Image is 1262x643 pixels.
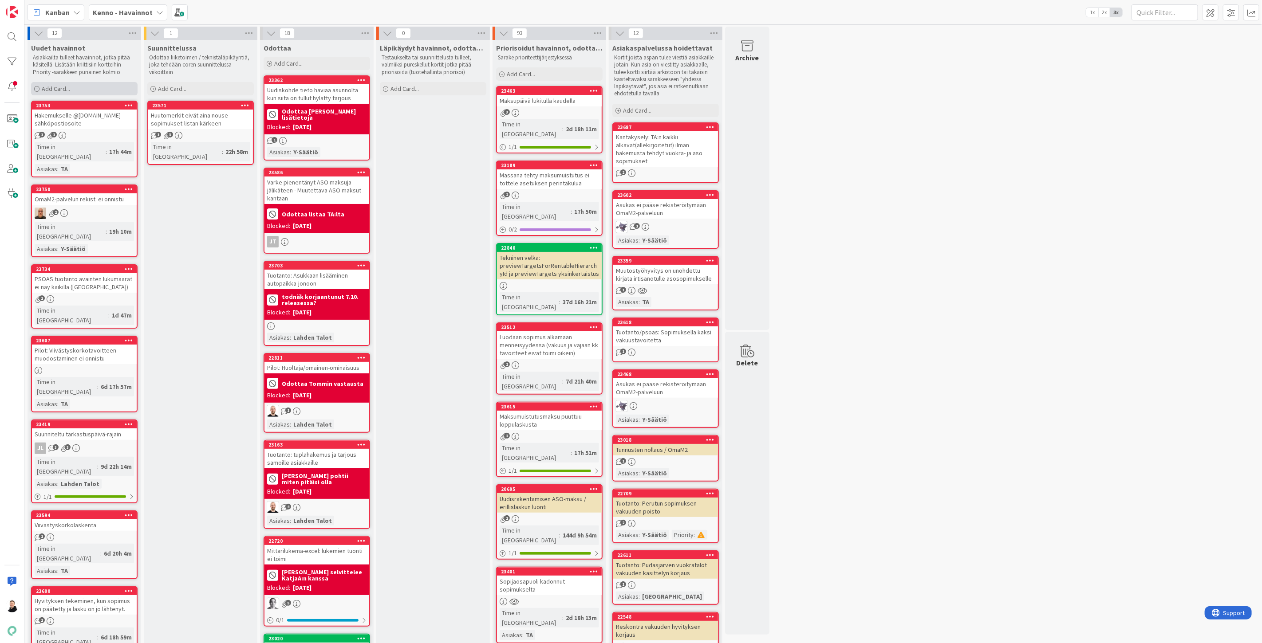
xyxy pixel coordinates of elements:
[35,566,57,576] div: Asiakas
[32,428,137,440] div: Suunniteltu tarkastuspäivä-rajain
[613,318,718,326] div: 23618
[43,492,52,502] span: 1 / 1
[163,28,178,39] span: 1
[39,295,45,301] span: 1
[99,462,134,471] div: 9d 22h 14m
[672,530,694,540] div: Priority
[51,132,57,137] span: 1
[497,323,602,359] div: 23512Luodaan sopimus alkamaan menneisyydessä (vakuus ja vajaan kk tavoitteet eivät toimi oikein)
[264,76,369,104] div: 23362Uudiskohde tieto häviää asunnolta kun siitä on tullut hylätty tarjous
[497,169,602,189] div: Massana tehty maksumuistutus ei tottele asetuksen perintäkulua
[147,43,197,52] span: Suunnittelussa
[504,515,510,521] span: 2
[35,544,100,563] div: Time in [GEOGRAPHIC_DATA]
[107,227,134,236] div: 19h 10m
[290,333,291,342] span: :
[497,95,602,106] div: Maksupäivä lukitulla kaudella
[36,102,137,109] div: 23753
[148,102,253,129] div: 23571Huutomerkit eivät aina nouse sopimukset-listan kärkeen
[497,485,602,513] div: 20695Uudisrakentamisen ASO-maksu / erillislaskun luonti
[35,142,106,161] div: Time in [GEOGRAPHIC_DATA]
[148,110,253,129] div: Huutomerkit eivät aina nouse sopimukset-listan kärkeen
[149,54,252,76] p: Odottaa liiketoimen / teknistäläpikäyntiä, joka tehdään coren suunnittelussa viikoittain
[65,444,71,450] span: 3
[293,122,312,132] div: [DATE]
[613,123,718,167] div: 23687Kantakysely: TA:n kaikki alkavat(allekirjoitetut) ilman hakemusta tehdyt vuokra- ja aso sopi...
[31,43,85,52] span: Uudet havainnot
[264,354,369,362] div: 22811
[396,28,411,39] span: 0
[1098,8,1110,17] span: 2x
[497,252,602,279] div: Tekninen velka: previewTargetsForRentableHierarchyId ja previewTargets yksinkertaistus
[497,465,602,476] div: 1/1
[504,361,510,367] span: 2
[616,221,627,233] img: LM
[497,244,602,279] div: 22840Tekninen velka: previewTargetsForRentableHierarchyId ja previewTargets yksinkertaistus
[613,378,718,398] div: Asukas ei pääse rekisteröitymään OmaM2-palveluun
[616,400,627,412] img: LM
[571,207,572,216] span: :
[617,371,718,377] div: 23468
[497,568,602,595] div: 23401Sopijaosapuoli kadonnut sopimukselta
[562,124,564,134] span: :
[93,8,153,17] b: Kenno - Havainnot
[1132,4,1198,20] input: Quick Filter...
[267,405,279,417] img: TM
[264,176,369,204] div: Varke pienentänyt ASO maksuja jälikäteen - Muutettava ASO maksut kantaan
[32,265,137,293] div: 23734PSOAS tuotanto avainten lukumäärät ei näy kaikilla ([GEOGRAPHIC_DATA])
[572,448,599,458] div: 17h 51m
[497,331,602,359] div: Luodaan sopimus alkamaan menneisyydessä (vakuus ja vajaan kk tavoitteet eivät toimi oikein)
[559,530,560,540] span: :
[501,404,602,410] div: 23615
[497,485,602,493] div: 20695
[497,493,602,513] div: Uudisrakentamisen ASO-maksu / erillislaskun luonti
[282,380,363,387] b: Odottaa Tommin vastausta
[290,147,291,157] span: :
[264,169,369,176] div: 23586
[272,137,277,143] span: 1
[32,587,137,595] div: 23600
[35,479,57,489] div: Asiakas
[264,441,369,468] div: 23163Tuotanto: tuplahakemus ja tarjous samoille asiakkaille
[634,223,640,229] span: 1
[500,119,562,139] div: Time in [GEOGRAPHIC_DATA]
[264,537,369,545] div: 22720
[97,382,99,392] span: :
[264,405,369,417] div: TM
[268,263,369,269] div: 23703
[1110,8,1122,17] span: 3x
[509,466,517,475] span: 1 / 1
[32,345,137,364] div: Pilot: Viivästyskorkotavoitteen muodostaminen ei onnistu
[500,443,571,463] div: Time in [GEOGRAPHIC_DATA]
[32,337,137,345] div: 23607
[32,511,137,519] div: 23594
[620,458,626,464] span: 1
[264,84,369,104] div: Uudiskohde tieto häviää asunnolta kun siitä on tullut hylätty tarjous
[500,525,559,545] div: Time in [GEOGRAPHIC_DATA]
[613,257,718,284] div: 23359Muutostyöhyvitys on unohdettu kirjata irtisanotulle asosopimukselle
[512,28,527,39] span: 93
[282,473,367,485] b: [PERSON_NAME] pohtii miten pitäisi olla
[6,6,18,18] img: Visit kanbanzone.com
[264,441,369,449] div: 23163
[617,192,718,198] div: 23602
[57,566,59,576] span: :
[267,391,290,400] div: Blocked:
[264,43,291,52] span: Odottaa
[267,516,290,525] div: Asiakas
[501,245,602,251] div: 22840
[380,43,486,52] span: Läpikäydyt havainnot, odottaa priorisointia
[32,185,137,205] div: 23750OmaM2-palvelun rekist. ei onnistu
[497,87,602,106] div: 23463Maksupäivä lukitulla kaudella
[497,403,602,430] div: 23615Maksumuistutusmaksu puuttuu loppulaskusta
[613,265,718,284] div: Muutostyöhyvitys on unohdettu kirjata irtisanotulle asosopimukselle
[500,292,559,312] div: Time in [GEOGRAPHIC_DATA]
[106,147,107,157] span: :
[496,43,603,52] span: Priorisoidut havainnot, odottaa kehityskapaa
[497,403,602,411] div: 23615
[639,530,640,540] span: :
[264,502,369,513] div: TM
[616,297,639,307] div: Asiakas
[564,124,599,134] div: 2d 18h 11m
[32,420,137,428] div: 23419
